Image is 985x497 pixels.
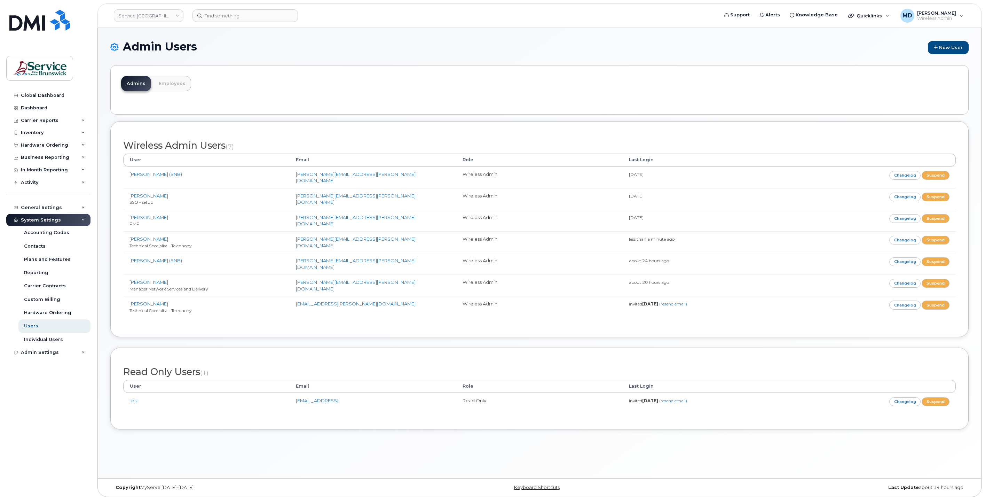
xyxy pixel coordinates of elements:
[456,393,623,410] td: Read Only
[889,301,921,309] a: Changelog
[129,193,168,199] a: [PERSON_NAME]
[129,279,168,285] a: [PERSON_NAME]
[659,398,687,403] a: (resend email)
[110,485,396,490] div: MyServe [DATE]–[DATE]
[456,210,623,231] td: Wireless Admin
[889,214,921,223] a: Changelog
[629,280,669,285] small: about 20 hours ago
[642,398,658,403] strong: [DATE]
[922,193,949,201] a: Suspend
[110,40,969,54] h1: Admin Users
[129,221,140,226] small: PMP
[123,140,956,151] h2: Wireless Admin Users
[683,485,969,490] div: about 14 hours ago
[629,215,644,220] small: [DATE]
[129,236,168,242] a: [PERSON_NAME]
[889,257,921,266] a: Changelog
[129,200,153,205] small: SSO - setup
[129,286,208,292] small: Manager Network Services and Delivery
[290,154,456,166] th: Email
[123,154,290,166] th: User
[642,301,658,306] strong: [DATE]
[629,193,644,199] small: [DATE]
[922,236,949,244] a: Suspend
[922,279,949,288] a: Suspend
[129,243,191,248] small: Technical Specialist - Telephony
[153,76,191,91] a: Employees
[889,171,921,180] a: Changelog
[456,188,623,210] td: Wireless Admin
[889,236,921,244] a: Changelog
[129,171,182,177] a: [PERSON_NAME] (SNB)
[200,369,208,376] small: (1)
[456,274,623,296] td: Wireless Admin
[629,258,669,263] small: about 24 hours ago
[456,296,623,318] td: Wireless Admin
[623,154,789,166] th: Last Login
[629,301,687,306] small: invited
[296,279,416,292] a: [PERSON_NAME][EMAIL_ADDRESS][PERSON_NAME][DOMAIN_NAME]
[629,172,644,177] small: [DATE]
[889,279,921,288] a: Changelog
[116,485,141,490] strong: Copyright
[296,398,338,403] a: [EMAIL_ADDRESS]
[296,215,416,227] a: [PERSON_NAME][EMAIL_ADDRESS][PERSON_NAME][DOMAIN_NAME]
[129,308,191,313] small: Technical Specialist - Telephony
[129,301,168,306] a: [PERSON_NAME]
[889,397,921,406] a: Changelog
[629,236,675,242] small: less than a minute ago
[129,258,182,263] a: [PERSON_NAME] (SNB)
[889,193,921,201] a: Changelog
[123,380,290,393] th: User
[296,193,416,205] a: [PERSON_NAME][EMAIL_ADDRESS][PERSON_NAME][DOMAIN_NAME]
[290,380,456,393] th: Email
[129,398,138,403] a: test
[928,41,969,54] a: New User
[922,214,949,223] a: Suspend
[629,398,687,403] small: invited
[922,257,949,266] a: Suspend
[456,380,623,393] th: Role
[514,485,560,490] a: Keyboard Shortcuts
[296,258,416,270] a: [PERSON_NAME][EMAIL_ADDRESS][PERSON_NAME][DOMAIN_NAME]
[121,76,151,91] a: Admins
[922,301,949,309] a: Suspend
[922,171,949,180] a: Suspend
[226,143,234,150] small: (7)
[296,171,416,184] a: [PERSON_NAME][EMAIL_ADDRESS][PERSON_NAME][DOMAIN_NAME]
[456,166,623,188] td: Wireless Admin
[456,253,623,274] td: Wireless Admin
[123,367,956,377] h2: Read Only Users
[296,236,416,248] a: [PERSON_NAME][EMAIL_ADDRESS][PERSON_NAME][DOMAIN_NAME]
[296,301,416,306] a: [EMAIL_ADDRESS][PERSON_NAME][DOMAIN_NAME]
[129,215,168,220] a: [PERSON_NAME]
[456,231,623,253] td: Wireless Admin
[456,154,623,166] th: Role
[922,397,949,406] a: Suspend
[623,380,789,393] th: Last Login
[659,301,687,306] a: (resend email)
[888,485,919,490] strong: Last Update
